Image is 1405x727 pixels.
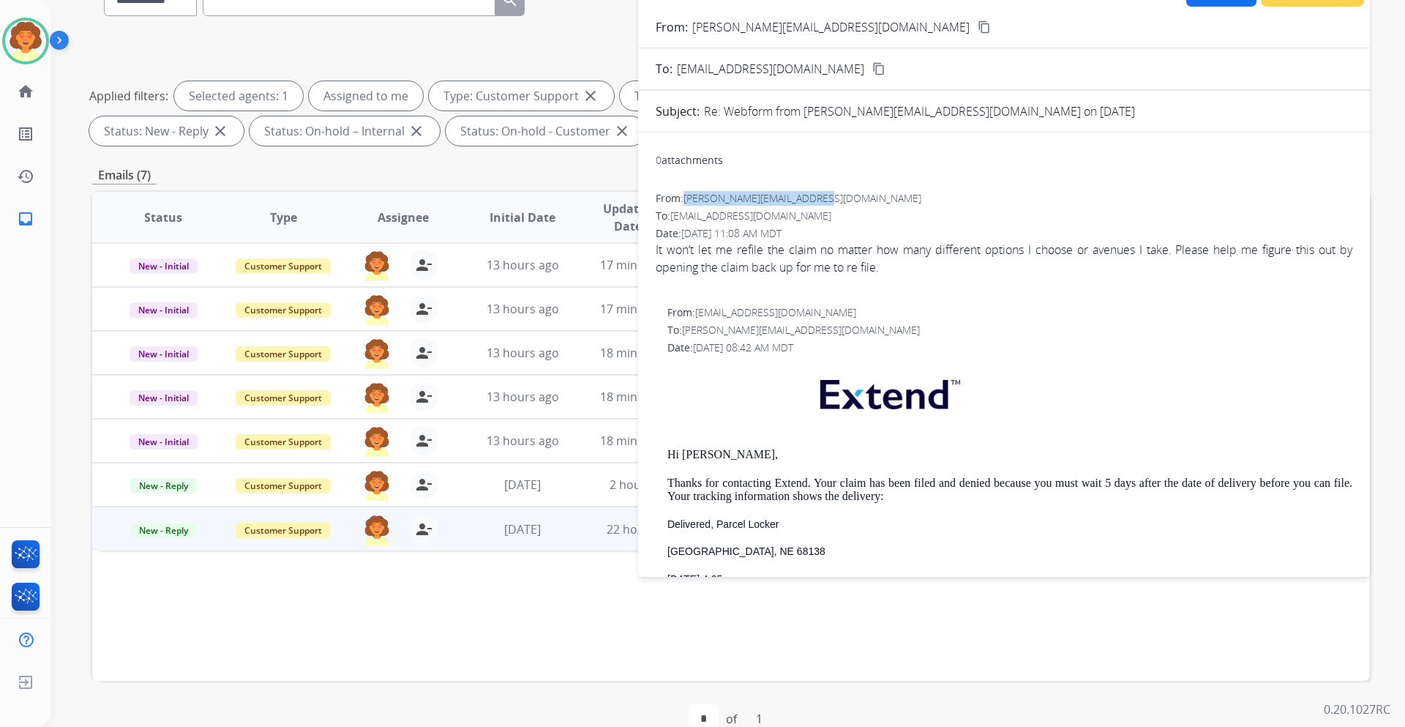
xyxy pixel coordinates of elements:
span: Customer Support [236,258,331,274]
span: New - Initial [130,302,198,318]
img: extend.png [802,362,975,420]
span: Customer Support [236,478,331,493]
span: 13 hours ago [487,389,559,405]
span: 22 hours ago [607,521,679,537]
span: New - Initial [130,258,198,274]
div: Date: [667,340,1352,355]
span: Updated Date [595,200,662,235]
img: agent-avatar [362,515,391,545]
span: [EMAIL_ADDRESS][DOMAIN_NAME] [677,60,864,78]
span: 17 minutes ago [600,301,685,317]
div: It won’t let me refile the claim no matter how many different options I choose or avenues I take.... [656,241,1352,276]
span: Customer Support [236,302,331,318]
span: New - Reply [130,523,197,538]
div: Type: Shipping Protection [620,81,812,111]
p: Hi [PERSON_NAME], [667,448,1352,461]
span: [DATE] [504,521,541,537]
mat-icon: close [613,122,631,140]
span: Type [270,209,297,226]
mat-icon: close [211,122,229,140]
span: New - Initial [130,390,198,406]
span: Customer Support [236,523,331,538]
span: New - Initial [130,346,198,362]
mat-icon: person_remove [415,521,432,538]
mat-icon: history [17,168,34,185]
span: [PERSON_NAME][EMAIL_ADDRESS][DOMAIN_NAME] [683,191,921,205]
div: To: [656,209,1352,223]
span: [EMAIL_ADDRESS][DOMAIN_NAME] [670,209,831,223]
p: From: [656,18,688,36]
img: agent-avatar [362,426,391,457]
div: Type: Customer Support [429,81,614,111]
p: Emails (7) [92,166,157,184]
mat-icon: person_remove [415,432,432,450]
p: [GEOGRAPHIC_DATA], NE 68138 [667,545,1352,559]
div: attachments [656,153,723,168]
mat-icon: content_copy [872,62,885,75]
div: From: [656,191,1352,206]
img: agent-avatar [362,250,391,281]
mat-icon: home [17,83,34,100]
p: [PERSON_NAME][EMAIL_ADDRESS][DOMAIN_NAME] [692,18,970,36]
mat-icon: person_remove [415,300,432,318]
span: Customer Support [236,434,331,450]
span: 13 hours ago [487,301,559,317]
span: 13 hours ago [487,257,559,273]
div: Assigned to me [309,81,423,111]
img: agent-avatar [362,294,391,325]
mat-icon: list_alt [17,125,34,143]
mat-icon: inbox [17,210,34,228]
img: avatar [5,20,46,61]
span: [DATE] 08:42 AM MDT [693,340,793,354]
span: Status [144,209,182,226]
mat-icon: person_remove [415,388,432,406]
span: 13 hours ago [487,433,559,449]
span: Customer Support [236,346,331,362]
span: Assignee [378,209,429,226]
span: 2 hours ago [610,477,675,493]
mat-icon: person_remove [415,476,432,493]
div: Status: On-hold - Customer [446,116,645,146]
span: Initial Date [490,209,555,226]
span: 0 [656,153,662,167]
span: 18 minutes ago [600,433,685,449]
span: Customer Support [236,390,331,406]
p: Subject: [656,102,700,120]
p: Applied filters: [89,87,168,105]
span: [DATE] [504,477,541,493]
p: 0.20.1027RC [1324,701,1390,718]
p: Thanks for contacting Extend. Your claim has been filed and denied because you must wait 5 days a... [667,477,1352,504]
mat-icon: close [582,87,599,105]
span: New - Initial [130,434,198,450]
span: [PERSON_NAME][EMAIL_ADDRESS][DOMAIN_NAME] [682,323,920,337]
img: agent-avatar [362,338,391,369]
div: From: [667,305,1352,320]
p: Delivered, Parcel Locker [667,518,1352,532]
span: New - Reply [130,478,197,493]
span: 18 minutes ago [600,389,685,405]
mat-icon: content_copy [978,20,991,34]
div: Status: On-hold – Internal [250,116,440,146]
mat-icon: person_remove [415,344,432,362]
span: [EMAIL_ADDRESS][DOMAIN_NAME] [695,305,856,319]
img: agent-avatar [362,470,391,501]
mat-icon: close [408,122,425,140]
div: Selected agents: 1 [174,81,303,111]
p: To: [656,60,672,78]
div: Status: New - Reply [89,116,244,146]
div: Date: [656,226,1352,241]
span: 18 minutes ago [600,345,685,361]
p: [DATE] 4:05 pm [667,573,1352,586]
span: 13 hours ago [487,345,559,361]
span: 17 minutes ago [600,257,685,273]
p: Re: Webform from [PERSON_NAME][EMAIL_ADDRESS][DOMAIN_NAME] on [DATE] [704,102,1135,120]
div: To: [667,323,1352,338]
span: [DATE] 11:08 AM MDT [681,226,782,240]
mat-icon: person_remove [415,256,432,274]
img: agent-avatar [362,382,391,413]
